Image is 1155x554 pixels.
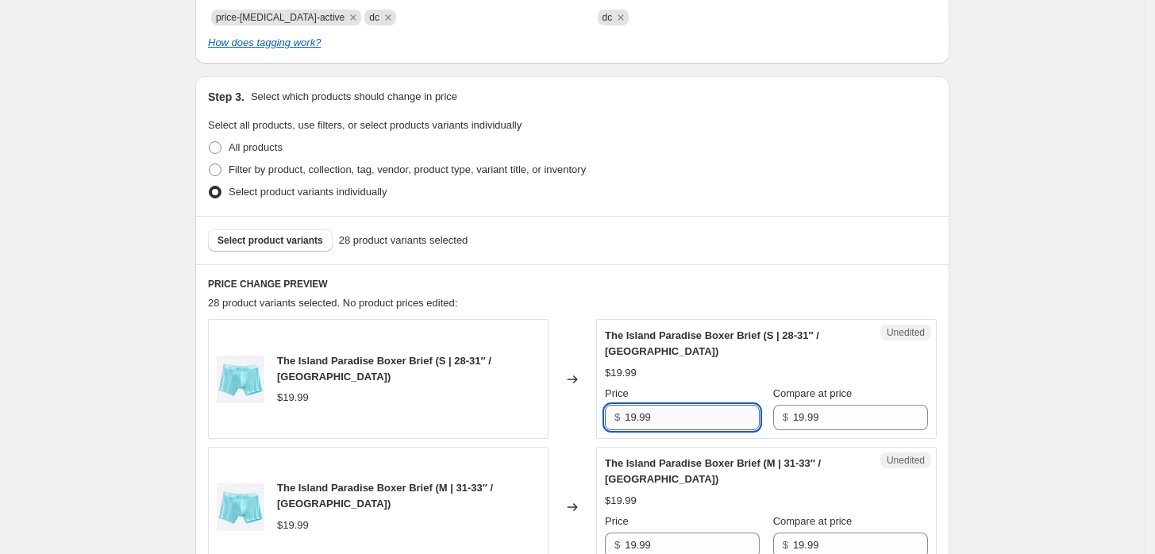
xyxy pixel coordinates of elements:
[783,411,788,423] span: $
[773,515,853,527] span: Compare at price
[208,278,937,290] h6: PRICE CHANGE PREVIEW
[614,539,620,551] span: $
[229,141,283,153] span: All products
[251,89,457,105] p: Select which products should change in price
[887,326,925,339] span: Unedited
[887,454,925,467] span: Unedited
[605,329,819,357] span: The Island Paradise Boxer Brief (S | 28-31″ / [GEOGRAPHIC_DATA])
[218,234,323,247] span: Select product variants
[603,12,613,23] span: dc
[614,10,628,25] button: Remove dc
[217,356,264,403] img: TheIslandParadiseBoxerBrief_80x.png
[208,119,522,131] span: Select all products, use filters, or select products variants individually
[605,515,629,527] span: Price
[773,387,853,399] span: Compare at price
[277,355,491,383] span: The Island Paradise Boxer Brief (S | 28-31″ / [GEOGRAPHIC_DATA])
[208,297,457,309] span: 28 product variants selected. No product prices edited:
[208,37,321,48] a: How does tagging work?
[217,483,264,531] img: TheIslandParadiseBoxerBrief_80x.png
[229,186,387,198] span: Select product variants individually
[605,457,821,485] span: The Island Paradise Boxer Brief (M | 31-33″ / [GEOGRAPHIC_DATA])
[614,411,620,423] span: $
[605,387,629,399] span: Price
[339,233,468,248] span: 28 product variants selected
[216,12,345,23] span: price-change-job-active
[605,493,637,509] div: $19.99
[346,10,360,25] button: Remove price-change-job-active
[277,482,493,510] span: The Island Paradise Boxer Brief (M | 31-33″ / [GEOGRAPHIC_DATA])
[783,539,788,551] span: $
[277,517,309,533] div: $19.99
[369,12,379,23] span: dc
[208,229,333,252] button: Select product variants
[208,89,244,105] h2: Step 3.
[605,365,637,381] div: $19.99
[381,10,395,25] button: Remove dc
[277,390,309,406] div: $19.99
[229,164,586,175] span: Filter by product, collection, tag, vendor, product type, variant title, or inventory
